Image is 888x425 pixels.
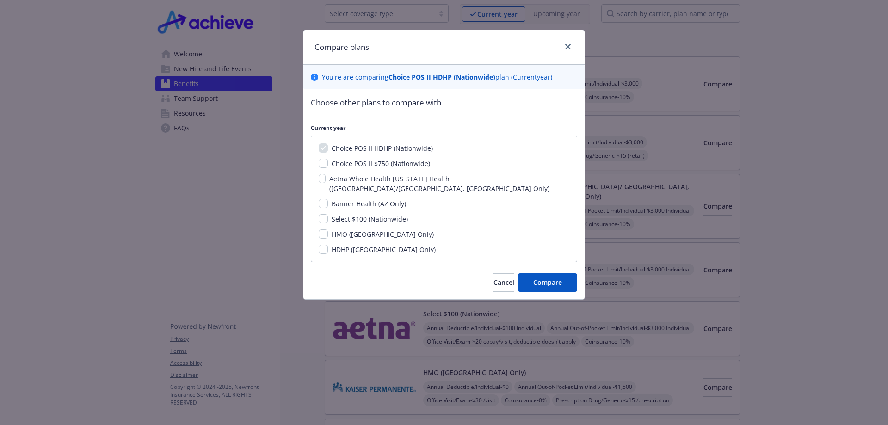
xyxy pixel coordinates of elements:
[518,273,577,292] button: Compare
[493,273,514,292] button: Cancel
[332,144,433,153] span: Choice POS II HDHP (Nationwide)
[311,97,577,109] p: Choose other plans to compare with
[332,199,406,208] span: Banner Health (AZ Only)
[562,41,573,52] a: close
[322,72,552,82] p: You ' re are comparing plan ( Current year)
[332,215,408,223] span: Select $100 (Nationwide)
[329,174,549,193] span: Aetna Whole Health [US_STATE] Health ([GEOGRAPHIC_DATA]/[GEOGRAPHIC_DATA], [GEOGRAPHIC_DATA] Only)
[314,41,369,53] h1: Compare plans
[533,278,562,287] span: Compare
[493,278,514,287] span: Cancel
[388,73,495,81] b: Choice POS II HDHP (Nationwide)
[332,159,430,168] span: Choice POS II $750 (Nationwide)
[332,245,436,254] span: HDHP ([GEOGRAPHIC_DATA] Only)
[311,124,577,132] p: Current year
[332,230,434,239] span: HMO ([GEOGRAPHIC_DATA] Only)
